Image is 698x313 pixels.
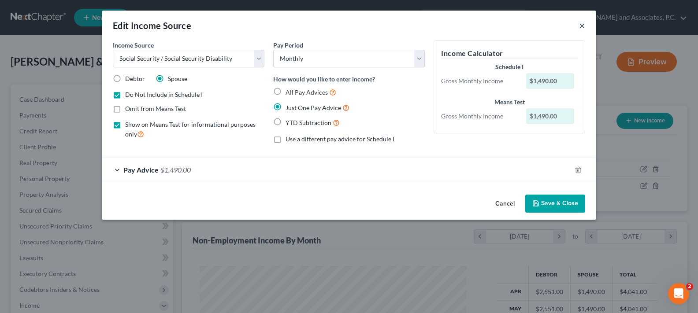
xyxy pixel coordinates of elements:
div: $1,490.00 [526,108,575,124]
label: How would you like to enter income? [273,74,375,84]
h5: Income Calculator [441,48,578,59]
div: Gross Monthly Income [437,77,522,85]
div: Means Test [441,98,578,107]
span: Income Source [113,41,154,49]
span: Debtor [125,75,145,82]
span: $1,490.00 [160,166,191,174]
span: Just One Pay Advice [286,104,341,111]
span: Do Not Include in Schedule I [125,91,203,98]
div: Edit Income Source [113,19,191,32]
span: 2 [686,283,693,290]
span: YTD Subtraction [286,119,331,126]
span: Omit from Means Test [125,105,186,112]
span: Use a different pay advice for Schedule I [286,135,394,143]
span: Pay Advice [123,166,159,174]
span: Show on Means Test for informational purposes only [125,121,256,138]
button: Cancel [488,195,522,213]
div: $1,490.00 [526,73,575,89]
div: Schedule I [441,63,578,71]
span: All Pay Advices [286,88,328,96]
div: Gross Monthly Income [437,112,522,121]
button: Save & Close [525,195,585,213]
span: Spouse [168,75,187,82]
label: Pay Period [273,41,303,50]
iframe: Intercom live chat [668,283,689,304]
button: × [579,20,585,31]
